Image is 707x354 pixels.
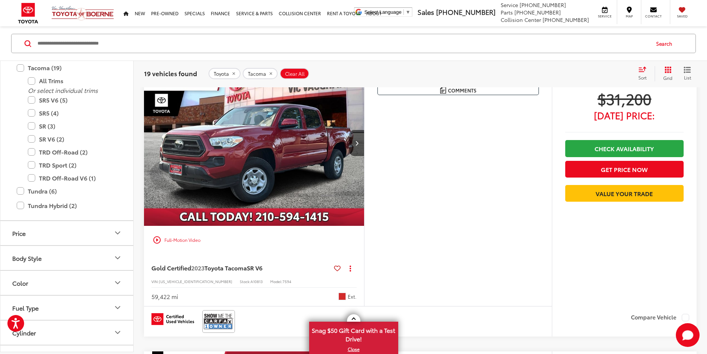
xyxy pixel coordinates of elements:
label: TRD Sport (2) [28,159,117,172]
a: Gold Certified2023Toyota TacomaSR V6 [151,264,331,272]
svg: Start Chat [676,323,700,347]
span: [DATE] Price: [565,111,684,119]
span: $31,200 [565,89,684,108]
button: Grid View [655,66,678,81]
span: Parts [501,9,513,16]
span: [PHONE_NUMBER] [436,7,495,17]
span: Gold Certified [151,263,191,272]
span: Service [596,14,613,19]
a: Value Your Trade [565,185,684,202]
i: Or select individual trims [28,86,98,94]
span: 7594 [282,279,291,284]
button: Next image [349,130,364,156]
div: Color [12,279,28,286]
button: Search [649,34,683,53]
div: Body Style [113,253,122,262]
button: List View [678,66,697,81]
span: ​ [403,9,404,15]
span: Tacoma [248,71,266,77]
img: CarFax One Owner [204,312,233,331]
button: Clear All [280,68,309,79]
div: 2023 Toyota Tacoma SR V6 0 [144,60,365,226]
span: 2023 [191,263,204,272]
span: Collision Center [501,16,541,23]
label: Tacoma (19) [17,61,117,74]
span: Stock: [240,279,251,284]
button: PricePrice [0,221,134,245]
button: Toggle Chat Window [676,323,700,347]
span: A10813 [251,279,263,284]
label: SR5 (4) [28,107,117,120]
img: Vic Vaughan Toyota of Boerne [51,6,114,21]
button: Get Price Now [565,161,684,178]
div: Price [113,228,122,237]
span: Grid [663,75,672,81]
button: Select sort value [635,66,655,81]
div: Body Style [12,254,42,262]
label: TRD Off-Road (2) [28,146,117,159]
span: Clear All [285,71,305,77]
div: Fuel Type [12,304,39,311]
span: dropdown dots [350,265,351,271]
div: Fuel Type [113,303,122,312]
span: Red [338,293,346,300]
label: Tundra (6) [17,185,117,198]
span: SR V6 [247,263,262,272]
img: Comments [440,87,446,93]
span: Saved [674,14,690,19]
label: SR (3) [28,120,117,133]
label: All Trims [28,74,117,87]
div: Color [113,278,122,287]
span: [US_VEHICLE_IDENTIFICATION_NUMBER] [159,279,232,284]
span: Ext. [348,293,357,300]
button: CylinderCylinder [0,321,134,345]
a: Check Availability [565,140,684,157]
div: Cylinder [113,328,122,337]
span: VIN: [151,279,159,284]
button: remove Tacoma [243,68,278,79]
div: Price [12,230,26,237]
label: Compare Vehicle [631,314,689,321]
span: Model: [270,279,282,284]
span: Contact [645,14,662,19]
span: [PHONE_NUMBER] [514,9,561,16]
input: Search by Make, Model, or Keyword [37,35,649,52]
span: Toyota [214,71,229,77]
img: Toyota Certified Used Vehicles [151,313,194,325]
span: Toyota Tacoma [204,263,247,272]
span: Select Language [364,9,402,15]
label: Tundra Hybrid (2) [17,199,117,212]
button: Comments [377,85,539,95]
div: Cylinder [12,329,36,336]
img: 2023 Toyota Tacoma SR V6 [144,60,365,226]
a: 2023 Toyota Tacoma SR V62023 Toyota Tacoma SR V62023 Toyota Tacoma SR V62023 Toyota Tacoma SR V6 [144,60,365,226]
button: remove Toyota [209,68,240,79]
span: Map [621,14,637,19]
a: Select Language​ [364,9,410,15]
span: ▼ [406,9,410,15]
span: Snag $50 Gift Card with a Test Drive! [310,322,397,345]
button: Fuel TypeFuel Type [0,296,134,320]
span: Service [501,1,518,9]
div: 59,422 mi [151,292,178,301]
button: Body StyleBody Style [0,246,134,270]
span: Sort [638,74,647,81]
button: ColorColor [0,271,134,295]
label: SR5 V6 (5) [28,94,117,107]
label: TRD Off-Road V6 (1) [28,172,117,185]
span: Comments [448,87,477,94]
button: Actions [344,262,357,275]
span: List [684,74,691,81]
span: [PHONE_NUMBER] [520,1,566,9]
label: SR V6 (2) [28,133,117,146]
span: 19 vehicles found [144,69,197,78]
span: [PHONE_NUMBER] [543,16,589,23]
span: Sales [418,7,434,17]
